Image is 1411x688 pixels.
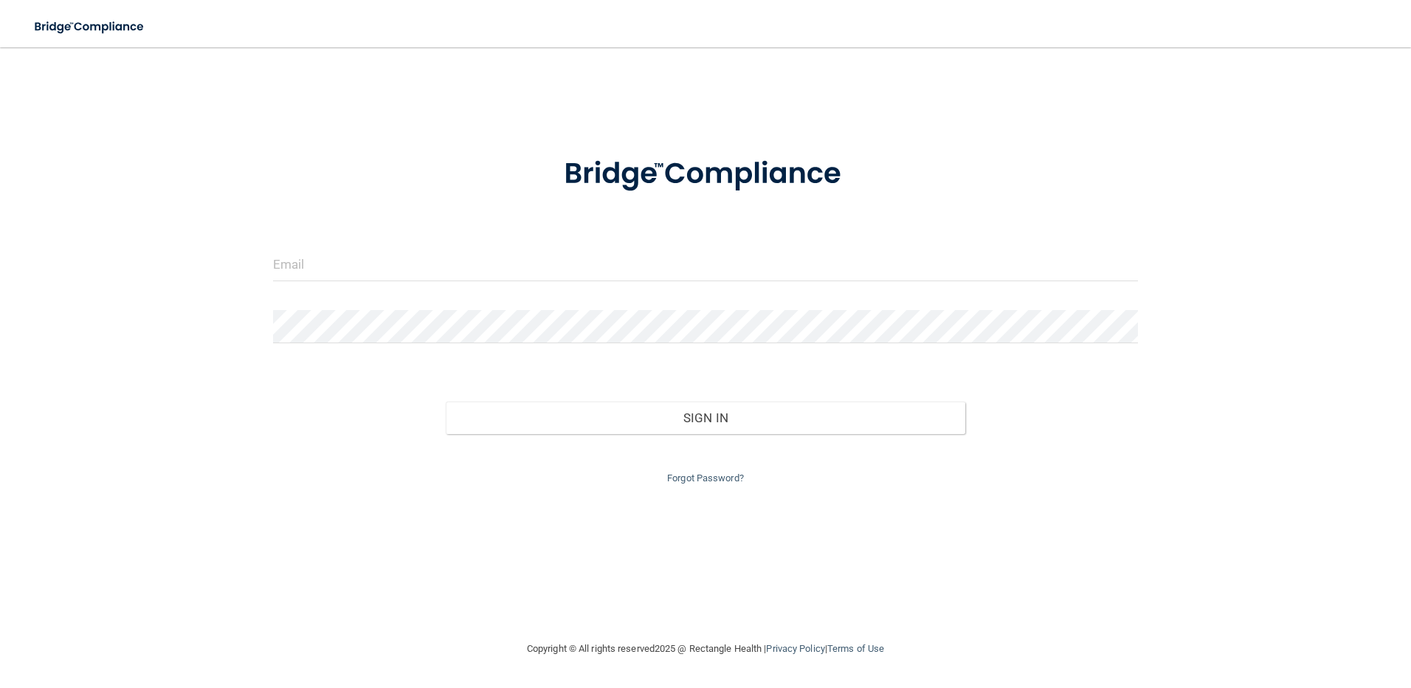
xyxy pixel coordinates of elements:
[667,472,744,484] a: Forgot Password?
[436,625,975,672] div: Copyright © All rights reserved 2025 @ Rectangle Health | |
[22,12,158,42] img: bridge_compliance_login_screen.278c3ca4.svg
[273,248,1139,281] input: Email
[766,643,824,654] a: Privacy Policy
[446,402,965,434] button: Sign In
[827,643,884,654] a: Terms of Use
[534,136,877,213] img: bridge_compliance_login_screen.278c3ca4.svg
